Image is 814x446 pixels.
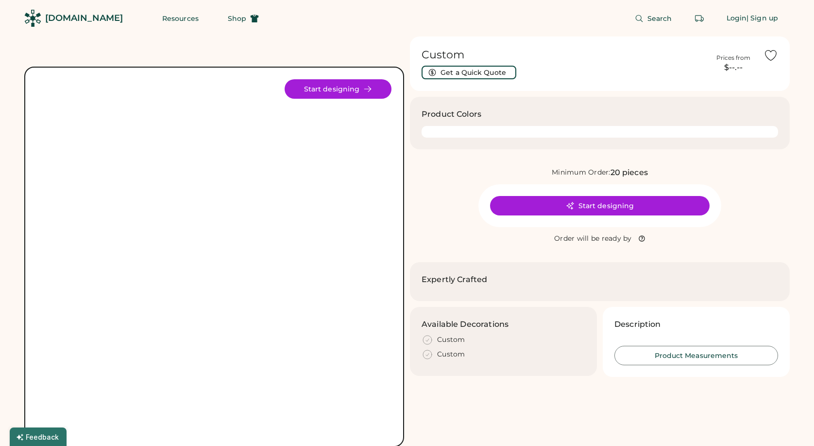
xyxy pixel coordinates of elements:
img: Product Image [37,79,391,434]
button: Start designing [285,79,391,99]
div: Custom [437,350,465,359]
h1: Custom [422,48,703,62]
div: Login [727,14,747,23]
button: Start designing [490,196,710,215]
button: Resources [151,9,210,28]
div: Prices from [716,54,750,62]
button: Product Measurements [614,346,778,365]
div: | Sign up [746,14,778,23]
h3: Available Decorations [422,319,509,330]
h3: Description [614,319,661,330]
button: Retrieve an order [690,9,709,28]
button: Search [623,9,684,28]
span: Search [647,15,672,22]
h2: Expertly Crafted [422,274,487,285]
div: Order will be ready by [554,234,632,244]
h3: Product Colors [422,108,481,120]
img: Rendered Logo - Screens [24,10,41,27]
div: Custom [437,335,465,345]
button: Shop [216,9,271,28]
div: $--.-- [709,62,758,73]
div: [DOMAIN_NAME] [45,12,123,24]
div: 20 pieces [610,167,648,178]
div: Minimum Order: [552,168,610,178]
span: Shop [228,15,246,22]
button: Get a Quick Quote [422,66,516,79]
